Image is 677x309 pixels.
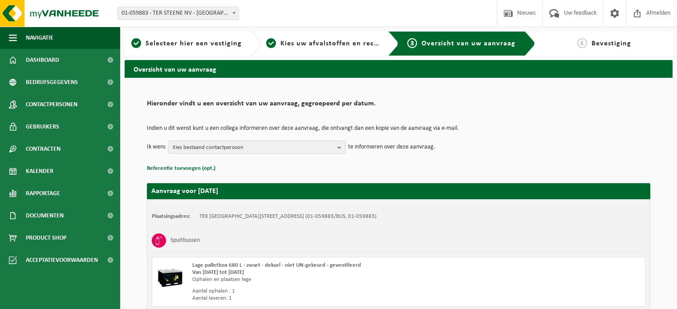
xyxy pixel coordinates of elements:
[280,40,403,47] span: Kies uw afvalstoffen en recipiënten
[26,160,53,182] span: Kalender
[168,140,346,154] button: Kies bestaand contactpersoon
[577,38,587,48] span: 4
[192,288,434,295] div: Aantal ophalen : 1
[192,276,434,283] div: Ophalen en plaatsen lege
[26,227,66,249] span: Product Shop
[348,140,435,154] p: te informeren over deze aanvraag.
[26,93,77,116] span: Contactpersonen
[118,7,239,20] span: 01-059883 - TER STEENE NV - OOSTENDE
[152,213,191,219] strong: Plaatsingsadres:
[147,163,215,174] button: Referentie toevoegen (opt.)
[131,38,141,48] span: 1
[129,38,244,49] a: 1Selecteer hier een vestiging
[192,262,361,268] span: Lage palletbox 680 L - zwart - deksel - niet UN-gekeurd - geventileerd
[157,262,183,289] img: PB-LB-0680-HPE-BK-11.png
[173,141,334,154] span: Kies bestaand contactpersoon
[199,213,377,220] td: TER [GEOGRAPHIC_DATA][STREET_ADDRESS] (01-059883/BUS, 01-059883)
[4,289,149,309] iframe: chat widget
[26,138,61,160] span: Contracten
[146,40,242,47] span: Selecteer hier een vestiging
[147,140,166,154] p: Ik wens
[147,125,650,132] p: Indien u dit wenst kunt u een collega informeren over deze aanvraag, die ontvangt dan een kopie v...
[26,71,78,93] span: Bedrijfsgegevens
[266,38,381,49] a: 2Kies uw afvalstoffen en recipiënten
[192,269,244,275] strong: Van [DATE] tot [DATE]
[26,249,98,271] span: Acceptatievoorwaarden
[26,205,64,227] span: Documenten
[266,38,276,48] span: 2
[407,38,417,48] span: 3
[26,49,59,71] span: Dashboard
[26,116,59,138] span: Gebruikers
[592,40,631,47] span: Bevestiging
[125,60,673,77] h2: Overzicht van uw aanvraag
[26,27,53,49] span: Navigatie
[170,233,200,248] h3: Spuitbussen
[147,100,650,112] h2: Hieronder vindt u een overzicht van uw aanvraag, gegroepeerd per datum.
[192,295,434,302] div: Aantal leveren: 1
[118,7,239,20] span: 01-059883 - TER STEENE NV - OOSTENDE
[151,188,218,195] strong: Aanvraag voor [DATE]
[422,40,515,47] span: Overzicht van uw aanvraag
[26,182,60,205] span: Rapportage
